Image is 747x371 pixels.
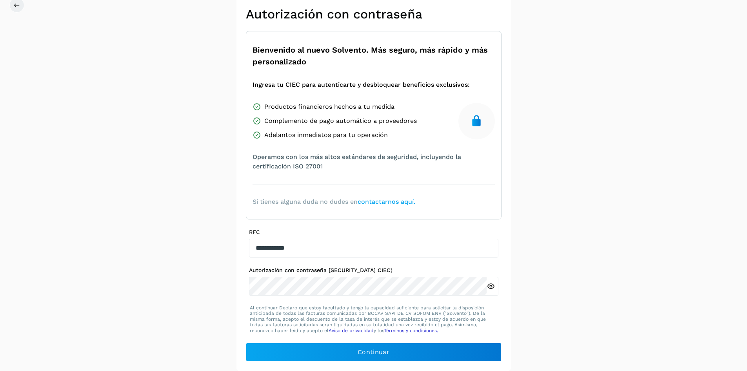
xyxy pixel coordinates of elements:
[264,130,388,140] span: Adelantos inmediatos para tu operación
[384,328,438,333] a: Términos y condiciones.
[358,198,415,205] a: contactarnos aquí.
[250,305,498,333] p: Al continuar Declaro que estoy facultado y tengo la capacidad suficiente para solicitar la dispos...
[470,115,483,127] img: secure
[246,343,502,362] button: Continuar
[358,348,389,356] span: Continuar
[253,197,415,207] span: Si tienes alguna duda no dudes en
[264,116,417,126] span: Complemento de pago automático a proveedores
[253,44,495,68] span: Bienvenido al nuevo Solvento. Más seguro, más rápido y más personalizado
[329,328,374,333] a: Aviso de privacidad
[264,102,394,111] span: Productos financieros hechos a tu medida
[253,152,495,171] span: Operamos con los más altos estándares de seguridad, incluyendo la certificación ISO 27001
[246,7,502,22] h2: Autorización con contraseña
[249,267,498,274] label: Autorización con contraseña [SECURITY_DATA] CIEC)
[249,229,498,236] label: RFC
[253,80,470,90] span: Ingresa tu CIEC para autenticarte y desbloquear beneficios exclusivos:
